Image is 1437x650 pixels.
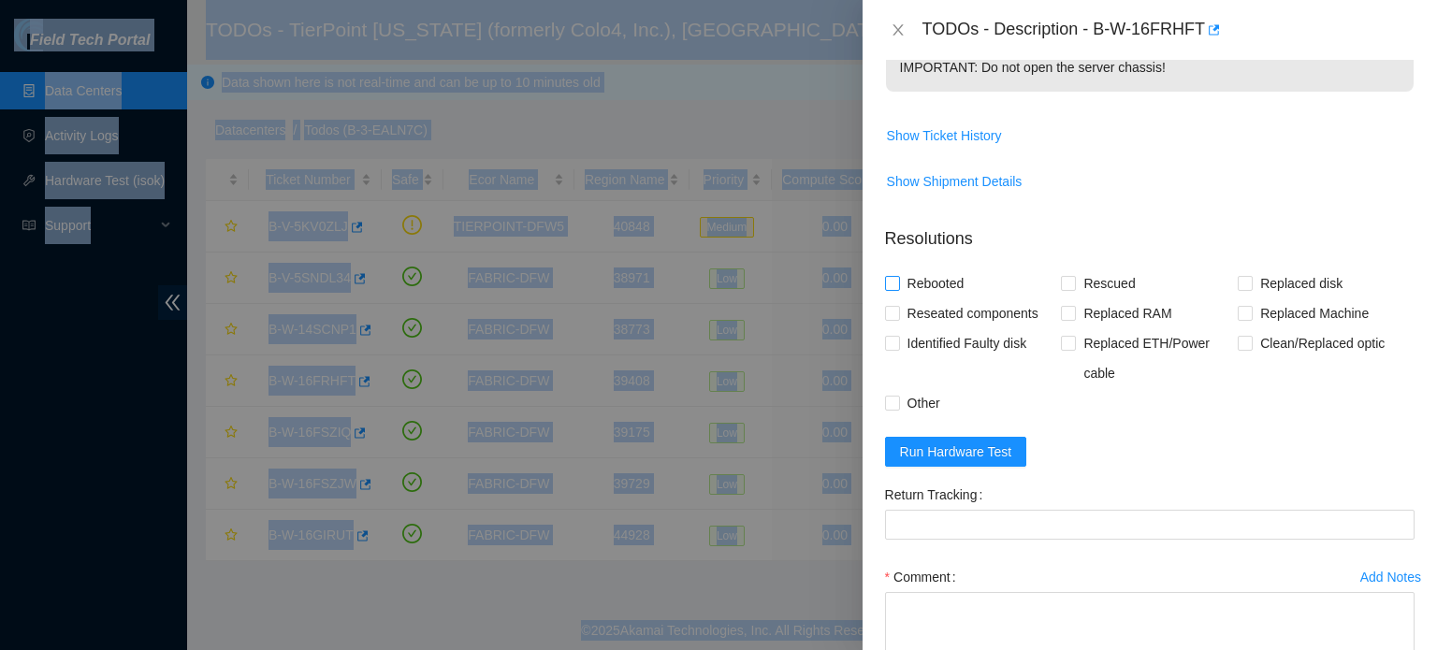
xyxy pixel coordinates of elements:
[1359,562,1422,592] button: Add Notes
[887,171,1023,192] span: Show Shipment Details
[1076,328,1238,388] span: Replaced ETH/Power cable
[886,121,1003,151] button: Show Ticket History
[1076,268,1142,298] span: Rescued
[1253,268,1350,298] span: Replaced disk
[1253,328,1392,358] span: Clean/Replaced optic
[900,268,972,298] span: Rebooted
[885,437,1027,467] button: Run Hardware Test
[885,211,1415,252] p: Resolutions
[900,328,1035,358] span: Identified Faulty disk
[887,125,1002,146] span: Show Ticket History
[885,510,1415,540] input: Return Tracking
[1076,298,1179,328] span: Replaced RAM
[922,15,1415,45] div: TODOs - Description - B-W-16FRHFT
[885,22,911,39] button: Close
[1360,571,1421,584] div: Add Notes
[885,480,991,510] label: Return Tracking
[885,562,964,592] label: Comment
[900,298,1046,328] span: Reseated components
[900,441,1012,462] span: Run Hardware Test
[891,22,906,37] span: close
[900,388,948,418] span: Other
[1253,298,1376,328] span: Replaced Machine
[886,166,1023,196] button: Show Shipment Details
